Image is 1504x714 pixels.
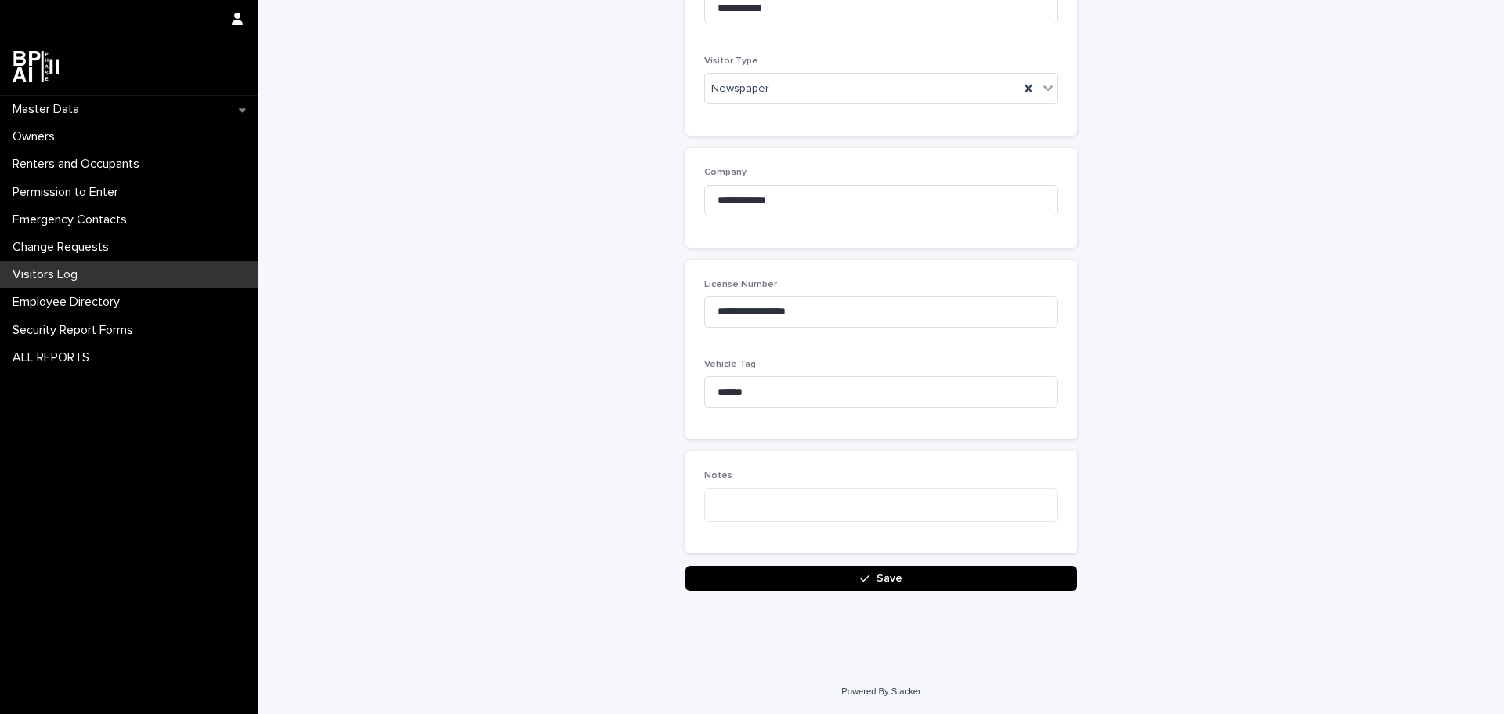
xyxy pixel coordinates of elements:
span: Newspaper [711,81,769,97]
p: Master Data [6,102,92,117]
span: Vehicle Tag [704,360,756,369]
a: Powered By Stacker [841,687,920,696]
p: Owners [6,129,67,144]
p: Change Requests [6,240,121,255]
p: Renters and Occupants [6,157,152,172]
span: Visitor Type [704,56,758,66]
p: Security Report Forms [6,323,146,338]
span: Save [877,573,902,584]
p: Permission to Enter [6,185,131,200]
p: Visitors Log [6,267,90,282]
p: ALL REPORTS [6,350,102,365]
span: License Number [704,280,777,289]
p: Emergency Contacts [6,212,139,227]
span: Notes [704,471,732,480]
span: Company [704,168,747,177]
img: dwgmcNfxSF6WIOOXiGgu [13,51,59,82]
p: Employee Directory [6,295,132,310]
button: Save [685,566,1077,591]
